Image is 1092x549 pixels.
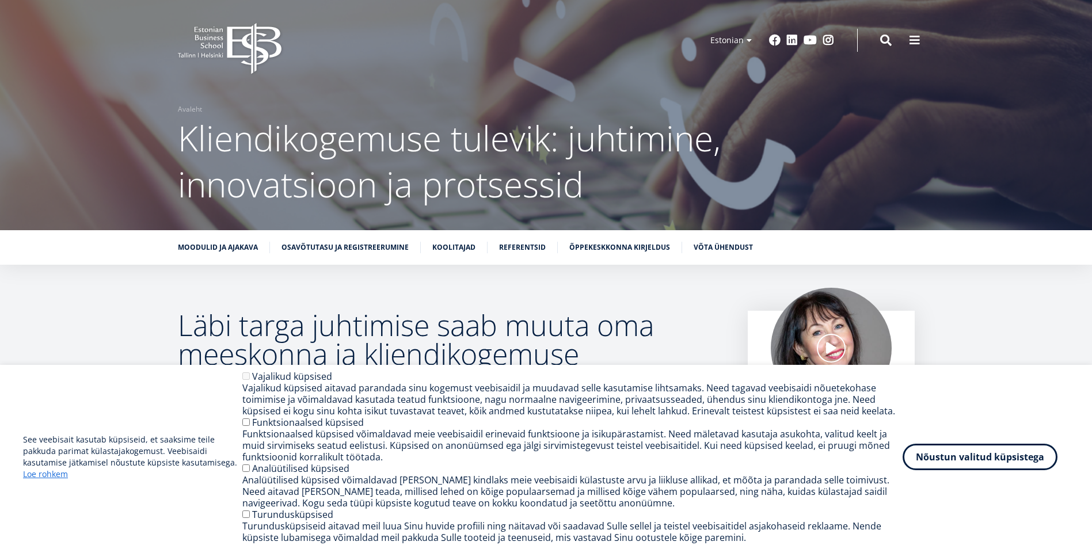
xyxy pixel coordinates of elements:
[769,35,781,46] a: Facebook
[499,242,546,253] a: Referentsid
[569,242,670,253] a: Õppekeskkonna kirjeldus
[804,35,817,46] a: Youtube
[252,370,332,383] label: Vajalikud küpsised
[242,474,903,509] div: Analüütilised küpsised võimaldavad [PERSON_NAME] kindlaks meie veebisaidi külastuste arvu ja liik...
[823,35,834,46] a: Instagram
[281,242,409,253] a: Osavõtutasu ja registreerumine
[242,428,903,463] div: Funktsionaalsed küpsised võimaldavad meie veebisaidil erinevaid funktsioone ja isikupärastamist. ...
[178,311,725,397] h2: Läbi targa juhtimise saab muuta oma meeskonna ja kliendikogemuse suurepäraseks!
[242,520,903,543] div: Turundusküpsiseid aitavad meil luua Sinu huvide profiili ning näitavad või saadavad Sulle sellel ...
[432,242,475,253] a: Koolitajad
[242,382,903,417] div: Vajalikud küpsised aitavad parandada sinu kogemust veebisaidil ja muudavad selle kasutamise lihts...
[252,508,333,521] label: Turundusküpsised
[23,468,68,480] a: Loe rohkem
[23,434,242,480] p: See veebisait kasutab küpsiseid, et saaksime teile pakkuda parimat külastajakogemust. Veebisaidi ...
[178,242,258,253] a: Moodulid ja ajakava
[178,104,202,115] a: Avaleht
[786,35,798,46] a: Linkedin
[178,115,721,208] span: Kliendikogemuse tulevik: juhtimine, innovatsioon ja protsessid
[252,416,364,429] label: Funktsionaalsed küpsised
[694,242,753,253] a: Võta ühendust
[903,444,1057,470] button: Nõustun valitud küpsistega
[252,462,349,475] label: Analüütilised küpsised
